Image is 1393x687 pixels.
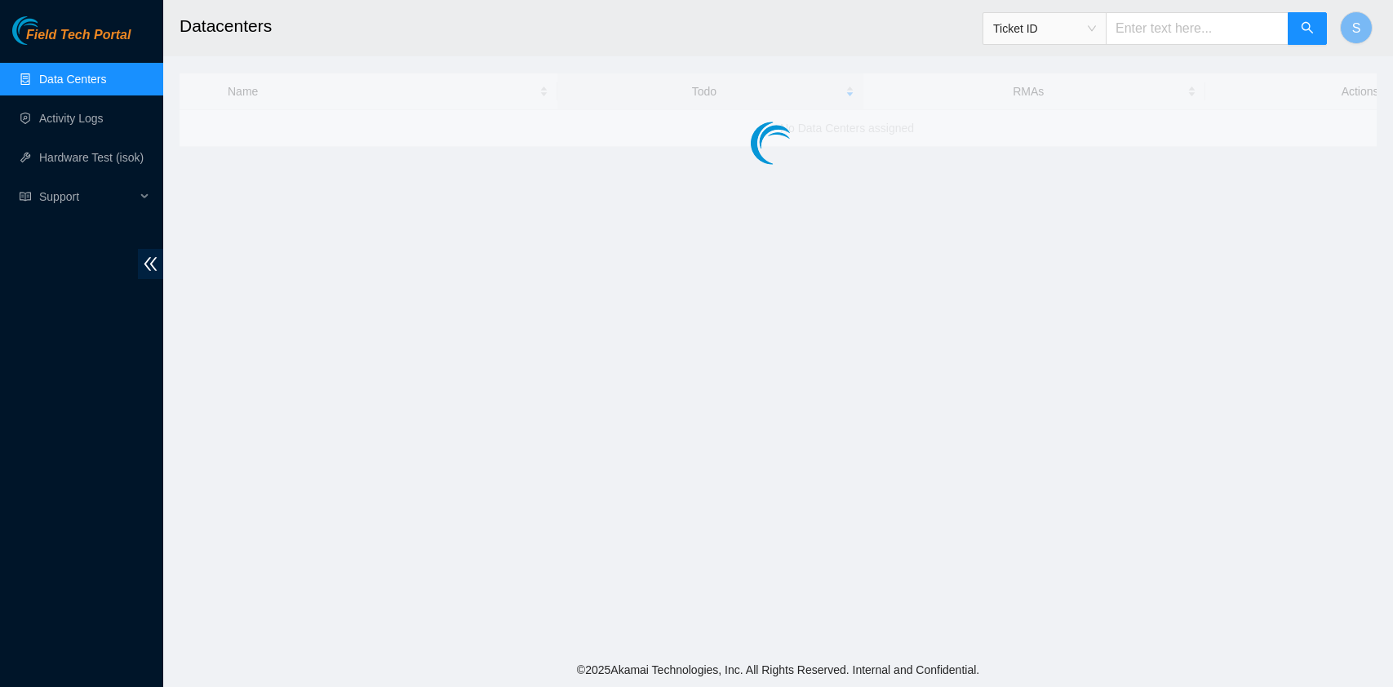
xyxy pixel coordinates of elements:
span: Support [39,180,135,213]
input: Enter text here... [1106,12,1289,45]
span: search [1301,21,1314,37]
span: Field Tech Portal [26,28,131,43]
span: read [20,191,31,202]
span: S [1352,18,1361,38]
footer: © 2025 Akamai Technologies, Inc. All Rights Reserved. Internal and Confidential. [163,653,1393,687]
a: Hardware Test (isok) [39,151,144,164]
a: Data Centers [39,73,106,86]
a: Activity Logs [39,112,104,125]
img: Akamai Technologies [12,16,82,45]
span: double-left [138,249,163,279]
span: Ticket ID [993,16,1096,41]
button: search [1288,12,1327,45]
a: Akamai TechnologiesField Tech Portal [12,29,131,51]
button: S [1340,11,1373,44]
